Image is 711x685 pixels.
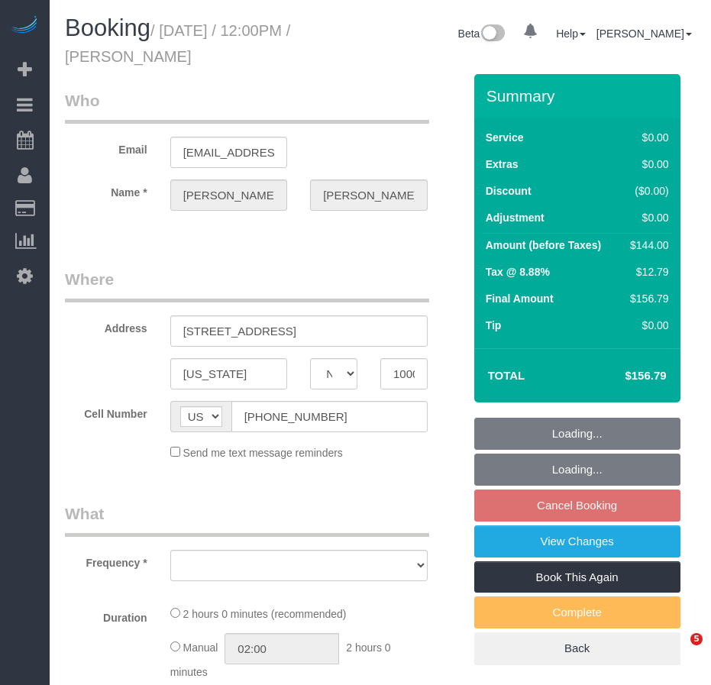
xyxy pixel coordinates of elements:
[65,22,290,65] small: / [DATE] / 12:00PM / [PERSON_NAME]
[659,633,696,670] iframe: Intercom live chat
[624,318,668,333] div: $0.00
[183,641,218,654] span: Manual
[183,447,343,459] span: Send me text message reminders
[624,210,668,225] div: $0.00
[556,27,586,40] a: Help
[458,27,506,40] a: Beta
[474,632,680,664] a: Back
[486,130,524,145] label: Service
[170,641,391,678] span: 2 hours 0 minutes
[53,315,159,336] label: Address
[690,633,703,645] span: 5
[486,183,532,199] label: Discount
[474,525,680,557] a: View Changes
[596,27,692,40] a: [PERSON_NAME]
[486,264,550,279] label: Tax @ 8.88%
[624,291,668,306] div: $156.79
[486,157,519,172] label: Extras
[9,15,40,37] img: Automaid Logo
[183,608,347,620] span: 2 hours 0 minutes (recommended)
[624,130,668,145] div: $0.00
[474,561,680,593] a: Book This Again
[624,157,668,172] div: $0.00
[65,268,429,302] legend: Where
[53,605,159,625] label: Duration
[480,24,505,44] img: New interface
[53,401,159,422] label: Cell Number
[65,89,429,124] legend: Who
[65,502,429,537] legend: What
[486,318,502,333] label: Tip
[486,87,673,105] h3: Summary
[486,291,554,306] label: Final Amount
[65,15,150,41] span: Booking
[624,237,668,253] div: $144.00
[170,358,288,389] input: City
[624,183,668,199] div: ($0.00)
[53,137,159,157] label: Email
[53,179,159,200] label: Name *
[624,264,668,279] div: $12.79
[231,401,428,432] input: Cell Number
[310,179,428,211] input: Last Name
[488,369,525,382] strong: Total
[380,358,428,389] input: Zip Code
[170,137,288,168] input: Email
[486,237,601,253] label: Amount (before Taxes)
[170,179,288,211] input: First Name
[486,210,545,225] label: Adjustment
[53,550,159,570] label: Frequency *
[579,370,666,383] h4: $156.79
